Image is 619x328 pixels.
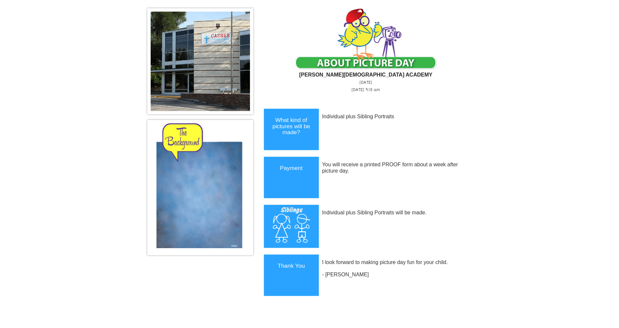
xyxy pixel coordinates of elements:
[322,258,470,278] div: I look forward to making picture day fun for your child. - [PERSON_NAME]
[266,206,316,243] img: Picture-Day-Siblings.jpg
[264,109,319,150] div: What kind of pictures will be made?
[260,72,472,94] p: [DATE] [DATE] 9:15 am
[264,157,319,198] div: Payment
[322,208,470,216] div: Individual plus Sibling Portraits will be made.
[322,160,470,174] div: You will receive a printed PROOF form about a week after picture day.
[294,8,437,70] img: 15aboutpictureday.png
[322,112,470,120] div: Individual plus Sibling Portraits
[147,120,253,255] img: This is the background we will use for portraits during this photo shoot.
[264,254,319,296] div: Thank You
[147,8,253,114] img: Casner Christian Academy
[299,72,432,78] font: [PERSON_NAME][DEMOGRAPHIC_DATA] Academy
